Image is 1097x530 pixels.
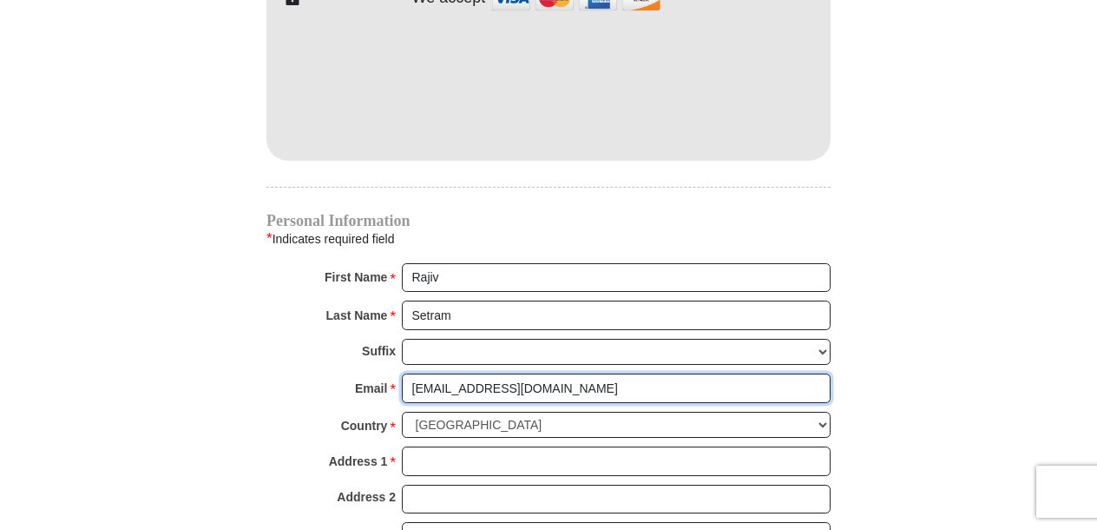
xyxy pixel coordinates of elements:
[266,228,831,250] div: Indicates required field
[266,214,831,228] h4: Personal Information
[341,414,388,438] strong: Country
[326,303,388,328] strong: Last Name
[362,339,396,363] strong: Suffix
[337,485,396,509] strong: Address 2
[355,376,387,401] strong: Email
[325,265,387,289] strong: First Name
[329,449,388,474] strong: Address 1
